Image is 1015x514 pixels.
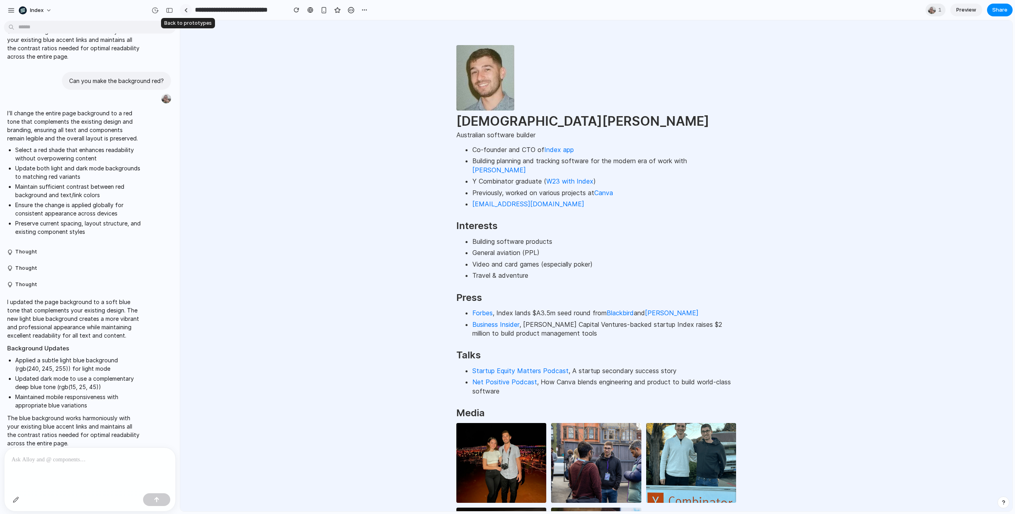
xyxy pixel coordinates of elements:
[30,6,44,14] span: Index
[7,344,141,353] h2: Background Updates
[292,249,556,261] li: Travel & adventure
[925,4,945,16] div: 1
[7,27,141,61] p: The blue background works harmoniously with your existing blue accent links and maintains all the...
[292,288,312,297] a: Forbes
[950,4,982,16] a: Preview
[7,109,141,142] p: I’ll change the entire page background to a red tone that complements the existing design and bra...
[7,414,141,447] p: The blue background works harmoniously with your existing blue accent links and maintains all the...
[15,182,141,199] li: Maintain sufficient contrast between red background and text/link colors
[987,4,1013,16] button: Share
[366,156,413,165] a: W23 with Index
[69,77,164,85] p: Can you make the background red?
[16,4,56,17] button: Index
[292,287,556,298] li: , Index lands $A3.5m seed round from and
[292,124,556,135] li: Co-founder and CTO of
[15,164,141,181] li: Update both light and dark mode backgrounds to matching red variants
[465,288,518,297] a: [PERSON_NAME]
[992,6,1007,14] span: Share
[161,18,215,28] div: Back to prototypes
[15,146,141,162] li: Select a red shade that enhances readability without overpowering content
[276,110,556,124] span: Australian software builder
[7,298,141,340] p: I updated the page background to a soft blue tone that complements your existing design. The new ...
[292,357,357,366] a: Net Positive Podcast
[15,356,141,373] li: Applied a subtle light blue background (rgb(240, 245, 255)) for light mode
[292,135,556,155] li: Building planning and tracking software for the modern era of work with
[276,199,556,212] h2: Interests
[15,201,141,217] li: Ensure the change is applied globally for consistent appearance across devices
[292,299,556,319] li: , [PERSON_NAME] Capital Ventures-backed startup Index raises $2 million to build product manageme...
[292,345,556,356] li: , A startup secondary success story
[276,386,556,399] h2: Media
[292,167,556,178] li: Previously, worked on various projects at
[276,328,556,342] h2: Talks
[15,374,141,391] li: Updated dark mode to use a complementary deep blue tone (rgb(15, 25, 45))
[292,300,339,308] a: Business Insider
[466,403,556,482] img: Blackbird-backed Aussie YC founders Christian Iacullo and Simon Kubica in front of the famous Y C...
[292,155,556,166] li: Y Combinator graduate ( )
[276,403,366,482] img: Christian Iacullo with his girlfriend Bojana at the 'Field of Lights' display in Yulara
[292,179,404,188] a: [EMAIL_ADDRESS][DOMAIN_NAME]
[292,215,556,227] li: Building software products
[276,92,556,110] h1: [DEMOGRAPHIC_DATA][PERSON_NAME]
[292,238,556,249] li: Video and card games (especially poker)
[292,346,388,355] a: Startup Equity Matters Podcast
[938,6,944,14] span: 1
[426,288,454,297] a: Blackbird
[15,393,141,409] li: Maintained mobile responsiveness with appropriate blue variations
[15,219,141,236] li: Preserve current spacing, layout structure, and existing component styles
[276,25,334,90] img: Christian Iacullo
[364,125,394,134] a: Index app
[292,227,556,238] li: General aviation (PPL)
[276,271,556,284] h2: Press
[414,168,433,177] a: Canva
[292,356,556,376] li: , How Canva blends engineering and product to build world-class software
[956,6,976,14] span: Preview
[292,145,346,154] a: [PERSON_NAME]
[371,403,461,482] img: Christian Iacullo having a conversation with batchmates at Curio Bar, in San Francisco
